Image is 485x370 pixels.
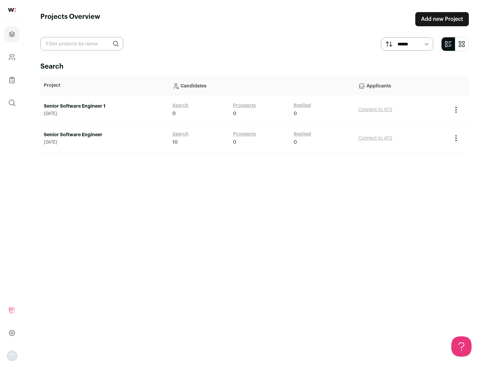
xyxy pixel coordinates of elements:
p: Project [44,82,166,89]
a: Senior Software Engineer [44,132,166,138]
span: [DATE] [44,111,166,116]
span: 0 [172,110,176,117]
input: Filter projects by name [40,37,123,50]
img: wellfound-shorthand-0d5821cbd27db2630d0214b213865d53afaa358527fdda9d0ea32b1df1b89c2c.svg [8,8,16,12]
a: Projects [4,26,20,42]
h2: Search [40,62,469,71]
a: Search [172,102,189,109]
a: Replied [294,131,311,138]
button: Open dropdown [7,350,18,361]
span: 0 [233,139,236,146]
a: Prospects [233,131,256,138]
p: Candidates [172,79,352,92]
span: [DATE] [44,140,166,145]
span: 0 [294,139,297,146]
a: Connect to ATS [358,136,392,141]
iframe: Help Scout Beacon - Open [451,336,472,357]
span: 10 [172,139,178,146]
a: Senior Software Engineer 1 [44,103,166,110]
span: 0 [233,110,236,117]
p: Applicants [358,79,445,92]
img: nopic.png [7,350,18,361]
span: 0 [294,110,297,117]
a: Add new Project [415,12,469,26]
h1: Projects Overview [40,12,100,26]
a: Company and ATS Settings [4,49,20,65]
a: Search [172,131,189,138]
a: Replied [294,102,311,109]
button: Project Actions [452,106,460,114]
a: Company Lists [4,72,20,88]
a: Prospects [233,102,256,109]
a: Connect to ATS [358,107,392,112]
button: Project Actions [452,134,460,142]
